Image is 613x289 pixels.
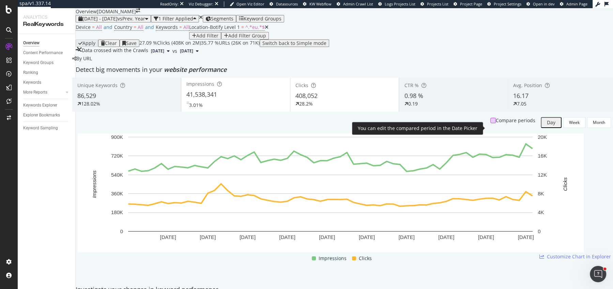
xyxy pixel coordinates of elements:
[420,1,448,7] a: Projects List
[538,191,544,196] text: 8K
[23,59,71,66] a: Keyword Groups
[23,39,71,47] a: Overview
[138,24,143,30] span: All
[547,253,611,260] span: Customize Chart in Explorer
[76,8,97,15] div: Overview
[518,234,534,240] text: [DATE]
[299,100,313,107] div: 28.2%
[593,119,605,125] div: Month
[77,92,96,100] span: 86,529
[23,89,47,96] div: More Reports
[82,15,118,22] span: [DATE] - [DATE]
[538,134,547,140] text: 20K
[343,1,373,6] span: Admin Crawl List
[183,24,189,30] span: All
[82,47,148,55] div: Data crossed with the Crawls
[538,228,540,234] text: 0
[494,1,521,6] span: Project Settings
[189,24,240,30] span: Location-Botify Level 1
[496,117,535,124] div: Compare periods
[72,55,92,62] div: legacy label
[526,1,555,7] a: Open in dev
[23,69,71,76] a: Ranking
[378,1,415,7] a: Logs Projects List
[560,1,587,7] a: Admin Page
[359,234,375,240] text: [DATE]
[145,24,154,30] span: and
[398,234,414,240] text: [DATE]
[111,172,123,178] text: 540K
[189,102,203,109] div: 3.01%
[111,134,123,140] text: 900K
[76,39,98,47] button: Apply
[408,100,417,107] div: 0.19
[359,254,372,262] span: Clicks
[200,234,216,240] text: [DATE]
[23,125,71,132] a: Keyword Sampling
[319,234,335,240] text: [DATE]
[111,191,123,196] text: 360K
[78,133,583,252] div: A chart.
[23,59,53,66] div: Keyword Groups
[172,48,177,54] span: vs
[587,117,611,128] button: Month
[98,39,120,47] button: Clear
[186,90,217,98] span: 41,538,341
[76,55,92,62] span: By URL
[76,65,613,74] div: Detect big movements in your
[23,125,58,132] div: Keyword Sampling
[23,14,70,20] div: Analytics
[76,15,151,22] button: [DATE] - [DATE]vsPrev. Year
[236,1,264,6] span: Open Viz Editor
[244,16,281,21] div: Keyword Groups
[111,209,123,215] text: 180K
[105,41,117,46] div: Clear
[189,32,221,39] button: Add Filter
[203,15,236,22] button: Segments
[228,33,266,38] div: Add Filter Group
[295,82,308,89] span: Clicks
[156,24,178,30] span: Keywords
[136,8,140,13] div: arrow-right-arrow-left
[303,1,332,7] a: KW Webflow
[81,100,100,107] div: 128.02%
[566,1,587,6] span: Admin Page
[309,1,332,6] span: KW Webflow
[97,8,136,15] div: [DOMAIN_NAME]
[104,24,112,30] span: and
[196,33,218,38] div: Add Filter
[23,89,64,96] a: More Reports
[158,16,193,21] div: 1 Filter Applied
[404,82,418,89] span: CTR %
[539,253,611,260] a: Customize Chart in Explorer
[404,92,423,100] span: 0.98 %
[148,47,172,55] button: [DATE]
[276,1,298,6] span: Datasources
[478,234,494,240] text: [DATE]
[23,69,38,76] div: Ranking
[427,1,448,6] span: Projects List
[337,1,373,7] a: Admin Crawl List
[513,92,528,100] span: 16.17
[23,79,41,86] div: Keywords
[547,120,555,125] div: Day
[179,24,182,30] span: =
[23,102,57,109] div: Keywords Explorer
[295,92,318,100] span: 408,052
[134,24,136,30] span: =
[23,49,71,57] a: Content Performance
[211,15,233,22] span: Segments
[96,24,102,30] span: All
[199,15,203,20] div: times
[487,1,521,7] a: Project Settings
[120,39,139,47] button: Save
[76,24,91,30] span: Device
[319,254,347,262] span: Impressions
[177,47,201,55] button: [DATE]
[92,24,95,30] span: =
[114,24,132,30] span: Country
[569,119,580,125] div: Week
[385,1,415,6] span: Logs Projects List
[160,234,176,240] text: [DATE]
[186,102,189,104] img: Equal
